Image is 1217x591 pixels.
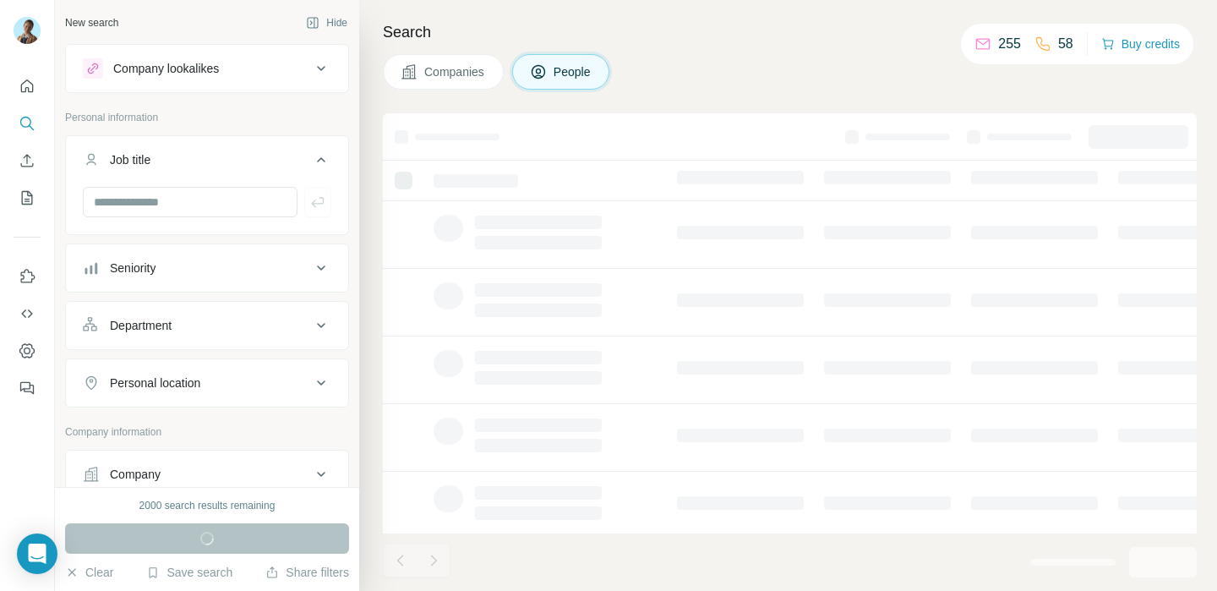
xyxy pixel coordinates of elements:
[1058,34,1073,54] p: 58
[110,466,161,483] div: Company
[14,108,41,139] button: Search
[110,317,172,334] div: Department
[110,151,150,168] div: Job title
[265,564,349,581] button: Share filters
[66,363,348,403] button: Personal location
[14,17,41,44] img: Avatar
[65,15,118,30] div: New search
[66,305,348,346] button: Department
[424,63,486,80] span: Companies
[65,564,113,581] button: Clear
[17,534,57,574] div: Open Intercom Messenger
[14,183,41,213] button: My lists
[146,564,232,581] button: Save search
[14,373,41,403] button: Feedback
[66,454,348,495] button: Company
[383,20,1197,44] h4: Search
[294,10,359,36] button: Hide
[139,498,276,513] div: 2000 search results remaining
[65,110,349,125] p: Personal information
[14,145,41,176] button: Enrich CSV
[1101,32,1180,56] button: Buy credits
[110,260,156,276] div: Seniority
[998,34,1021,54] p: 255
[66,140,348,187] button: Job title
[14,336,41,366] button: Dashboard
[14,71,41,101] button: Quick start
[554,63,592,80] span: People
[110,375,200,391] div: Personal location
[113,60,219,77] div: Company lookalikes
[66,48,348,89] button: Company lookalikes
[14,298,41,329] button: Use Surfe API
[14,261,41,292] button: Use Surfe on LinkedIn
[66,248,348,288] button: Seniority
[65,424,349,440] p: Company information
